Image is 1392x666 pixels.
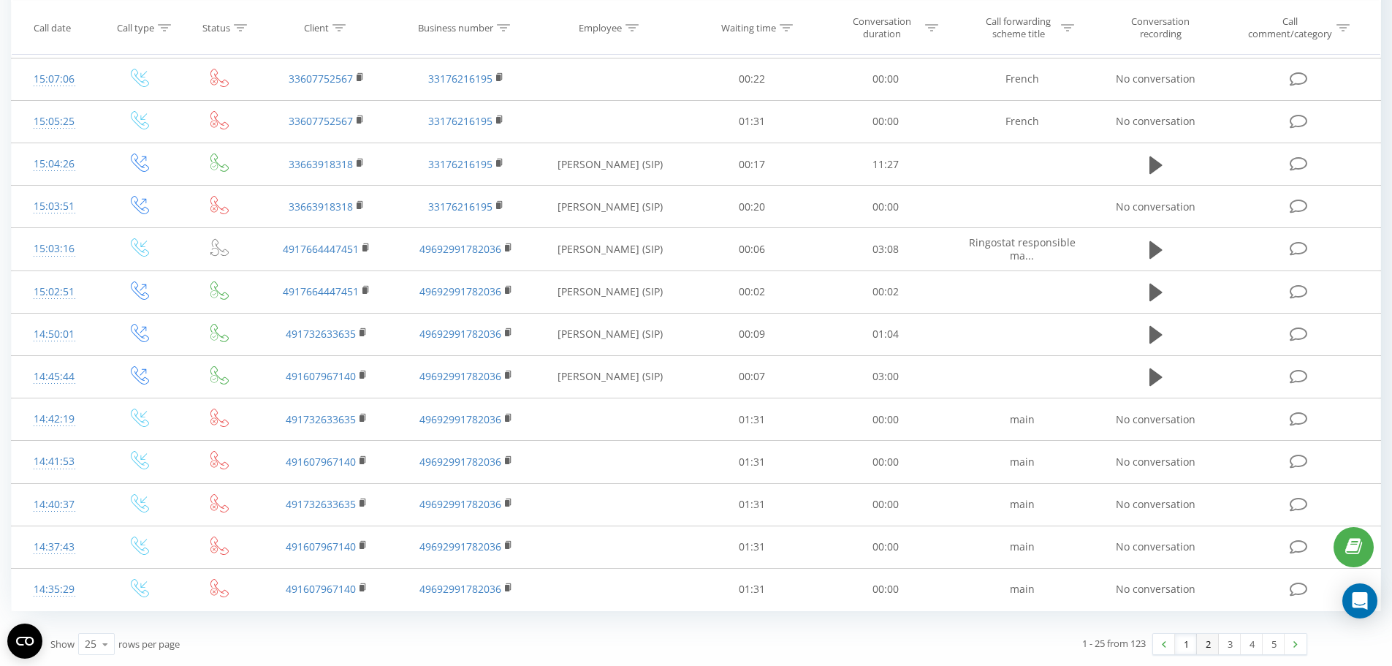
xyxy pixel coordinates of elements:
[685,100,819,143] td: 01:31
[819,355,953,398] td: 03:00
[118,637,180,651] span: rows per page
[536,143,685,186] td: [PERSON_NAME] (SIP)
[685,143,819,186] td: 00:17
[969,235,1076,262] span: Ringostat responsible ma...
[1116,200,1195,213] span: No conversation
[1116,72,1195,86] span: No conversation
[26,491,83,519] div: 14:40:37
[579,21,622,34] div: Employee
[289,200,353,213] a: 33663918318
[979,15,1057,40] div: Call forwarding scheme title
[819,228,953,270] td: 03:08
[1113,15,1208,40] div: Conversation recording
[26,320,83,349] div: 14:50:01
[7,624,42,659] button: CMP-Widget öffnen
[419,582,501,596] a: 49692991782036
[1116,412,1195,426] span: No conversation
[283,284,359,298] a: 4917664447451
[304,21,329,34] div: Client
[428,114,492,128] a: 33176216195
[952,398,1091,441] td: main
[685,568,819,610] td: 01:31
[26,447,83,476] div: 14:41:53
[685,355,819,398] td: 00:07
[685,270,819,313] td: 00:02
[26,405,83,434] div: 14:42:19
[428,157,492,171] a: 33176216195
[819,398,953,441] td: 00:00
[26,533,83,561] div: 14:37:43
[428,200,492,213] a: 33176216195
[286,327,356,341] a: 491732633635
[536,270,685,313] td: [PERSON_NAME] (SIP)
[34,21,71,34] div: Call date
[1247,15,1333,40] div: Call comment/category
[286,455,356,469] a: 491607967140
[26,575,83,604] div: 14:35:29
[952,58,1091,100] td: French
[428,72,492,86] a: 33176216195
[26,235,83,263] div: 15:03:16
[419,540,501,553] a: 49692991782036
[26,192,83,221] div: 15:03:51
[819,58,953,100] td: 00:00
[819,270,953,313] td: 00:02
[819,441,953,483] td: 00:00
[289,72,353,86] a: 33607752567
[286,412,356,426] a: 491732633635
[1175,634,1197,654] a: 1
[843,15,921,40] div: Conversation duration
[952,483,1091,526] td: main
[819,483,953,526] td: 00:00
[85,637,96,651] div: 25
[419,284,501,298] a: 49692991782036
[536,313,685,355] td: [PERSON_NAME] (SIP)
[819,186,953,228] td: 00:00
[685,58,819,100] td: 00:22
[685,398,819,441] td: 01:31
[685,228,819,270] td: 00:06
[50,637,75,651] span: Show
[952,526,1091,568] td: main
[819,100,953,143] td: 00:00
[419,412,501,426] a: 49692991782036
[819,143,953,186] td: 11:27
[286,582,356,596] a: 491607967140
[419,455,501,469] a: 49692991782036
[26,150,83,178] div: 15:04:26
[26,65,83,94] div: 15:07:06
[685,441,819,483] td: 01:31
[26,278,83,306] div: 15:02:51
[286,497,356,511] a: 491732633635
[26,363,83,391] div: 14:45:44
[289,114,353,128] a: 33607752567
[286,369,356,383] a: 491607967140
[536,228,685,270] td: [PERSON_NAME] (SIP)
[685,313,819,355] td: 00:09
[286,540,356,553] a: 491607967140
[685,483,819,526] td: 01:31
[419,242,501,256] a: 49692991782036
[952,100,1091,143] td: French
[819,568,953,610] td: 00:00
[1116,582,1195,596] span: No conversation
[419,497,501,511] a: 49692991782036
[1342,583,1377,618] div: Open Intercom Messenger
[418,21,493,34] div: Business number
[819,526,953,568] td: 00:00
[1197,634,1219,654] a: 2
[1116,540,1195,553] span: No conversation
[1116,114,1195,128] span: No conversation
[1116,497,1195,511] span: No conversation
[202,21,230,34] div: Status
[952,568,1091,610] td: main
[1263,634,1285,654] a: 5
[26,107,83,136] div: 15:05:25
[1219,634,1241,654] a: 3
[721,21,776,34] div: Waiting time
[419,369,501,383] a: 49692991782036
[1116,455,1195,469] span: No conversation
[289,157,353,171] a: 33663918318
[117,21,154,34] div: Call type
[419,327,501,341] a: 49692991782036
